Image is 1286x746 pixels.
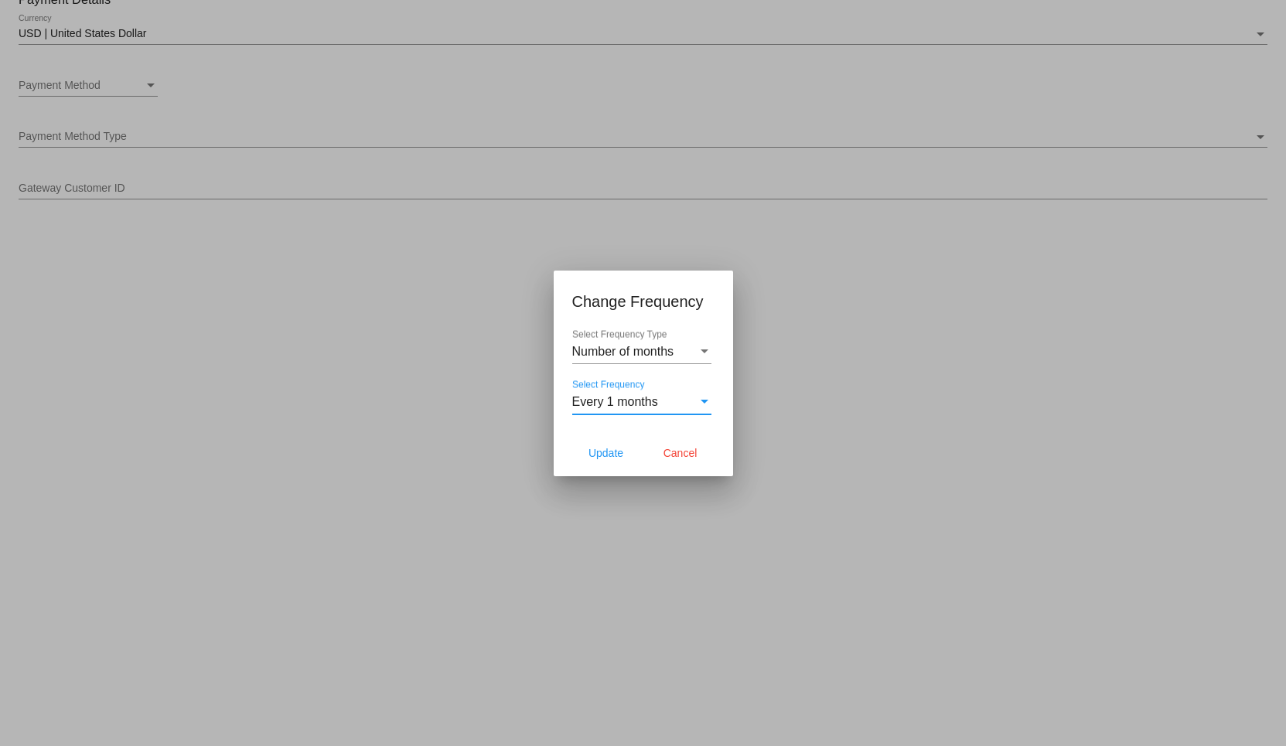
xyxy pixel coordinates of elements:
[572,345,674,358] span: Number of months
[663,447,698,459] span: Cancel
[572,395,658,408] span: Every 1 months
[646,439,715,467] button: Cancel
[572,289,715,314] h1: Change Frequency
[588,447,623,459] span: Update
[572,439,640,467] button: Update
[572,395,711,409] mat-select: Select Frequency
[572,345,711,359] mat-select: Select Frequency Type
